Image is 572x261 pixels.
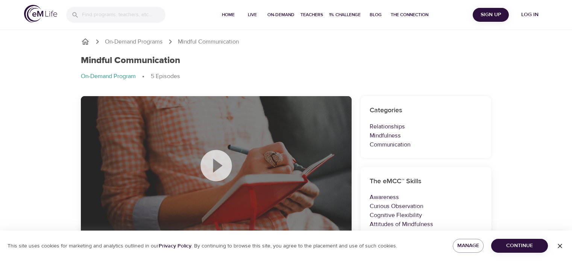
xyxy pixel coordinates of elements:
button: Sign Up [473,8,509,22]
a: On-Demand Programs [105,38,163,46]
span: Blog [367,11,385,19]
span: Sign Up [476,10,506,20]
button: Manage [453,239,484,253]
p: Mindful Communication [178,38,239,46]
nav: breadcrumb [81,37,492,46]
h6: Categories [370,105,482,116]
h1: Mindful Communication [81,55,180,66]
h6: The eMCC™ Skills [370,176,482,187]
span: Continue [497,241,542,250]
span: Manage [459,241,478,250]
a: Privacy Policy [159,243,191,249]
p: Communication [370,140,482,149]
p: Curious Observation [370,202,482,211]
p: Mindfulness [370,131,482,140]
p: Awareness [370,193,482,202]
span: The Connection [391,11,428,19]
p: Attitudes of Mindfulness [370,220,482,229]
span: Home [219,11,237,19]
input: Find programs, teachers, etc... [82,7,165,23]
nav: breadcrumb [81,72,492,81]
button: Continue [491,239,548,253]
p: 5 Episodes [151,72,180,81]
span: Log in [515,10,545,20]
span: On-Demand [267,11,294,19]
span: Teachers [300,11,323,19]
p: Focus [370,229,482,238]
p: On-Demand Program [81,72,136,81]
p: Relationships [370,122,482,131]
button: Log in [512,8,548,22]
span: Live [243,11,261,19]
p: Cognitive Flexibility [370,211,482,220]
img: logo [24,5,57,23]
span: 1% Challenge [329,11,361,19]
